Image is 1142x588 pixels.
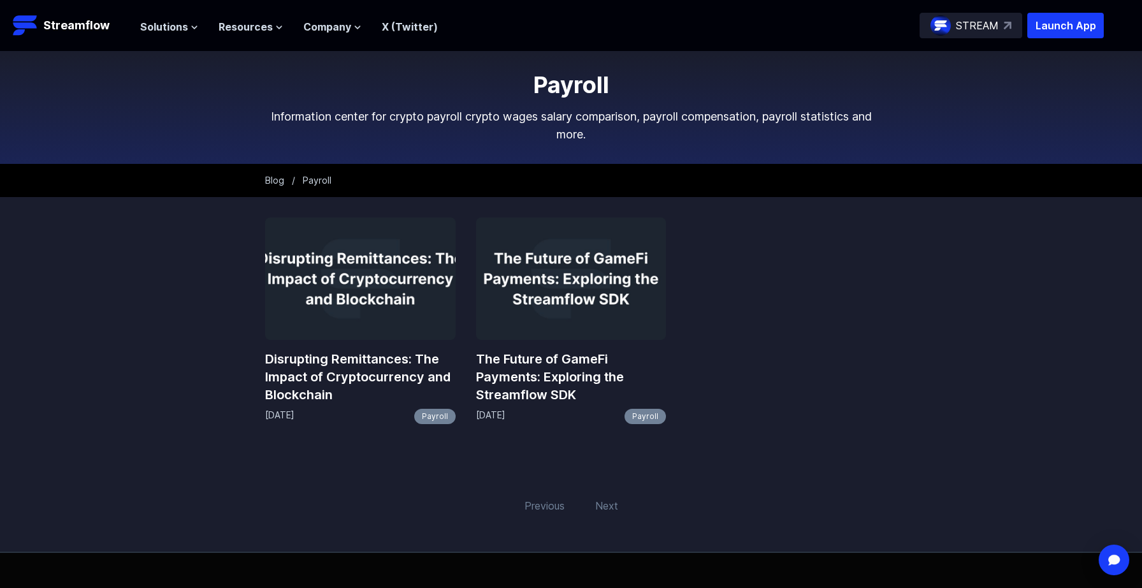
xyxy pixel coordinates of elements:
[920,13,1022,38] a: STREAM
[414,409,456,424] a: Payroll
[13,13,127,38] a: Streamflow
[476,409,505,424] p: [DATE]
[476,217,667,340] img: The Future of GameFi Payments: Exploring the Streamflow SDK
[265,175,284,186] a: Blog
[140,19,198,34] button: Solutions
[303,175,331,186] span: Payroll
[13,13,38,38] img: Streamflow Logo
[1099,545,1129,575] div: Open Intercom Messenger
[219,19,273,34] span: Resources
[265,108,877,143] p: Information center for crypto payroll crypto wages salary comparison, payroll compensation, payro...
[930,15,951,36] img: streamflow-logo-circle.png
[1027,13,1104,38] button: Launch App
[476,350,667,404] a: The Future of GameFi Payments: Exploring the Streamflow SDK
[43,17,110,34] p: Streamflow
[956,18,999,33] p: STREAM
[625,409,666,424] a: Payroll
[265,72,877,98] h1: Payroll
[265,350,456,404] a: Disrupting Remittances: The Impact of Cryptocurrency and Blockchain
[265,217,456,340] img: Disrupting Remittances: The Impact of Cryptocurrency and Blockchain
[303,19,351,34] span: Company
[140,19,188,34] span: Solutions
[303,19,361,34] button: Company
[292,175,295,186] span: /
[1004,22,1011,29] img: top-right-arrow.svg
[265,409,294,424] p: [DATE]
[382,20,438,33] a: X (Twitter)
[588,490,626,521] span: Next
[517,490,572,521] span: Previous
[219,19,283,34] button: Resources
